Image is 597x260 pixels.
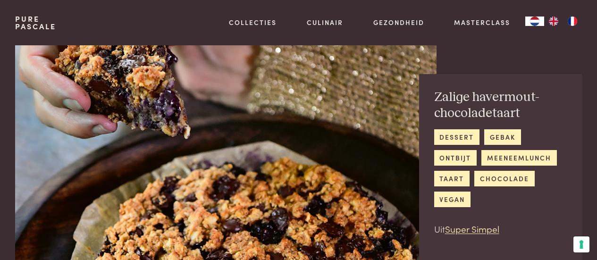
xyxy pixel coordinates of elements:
[525,17,544,26] div: Language
[484,129,521,145] a: gebak
[481,150,556,166] a: meeneemlunch
[307,17,343,27] a: Culinair
[544,17,582,26] ul: Language list
[525,17,544,26] a: NL
[445,222,499,235] a: Super Simpel
[454,17,510,27] a: Masterclass
[434,192,471,207] a: vegan
[434,171,470,186] a: taart
[474,171,534,186] a: chocolade
[434,129,479,145] a: dessert
[373,17,424,27] a: Gezondheid
[525,17,582,26] aside: Language selected: Nederlands
[573,236,589,252] button: Uw voorkeuren voor toestemming voor trackingtechnologieën
[434,89,567,122] h2: Zalige havermout-chocoladetaart
[434,150,477,166] a: ontbijt
[563,17,582,26] a: FR
[544,17,563,26] a: EN
[229,17,277,27] a: Collecties
[15,15,56,30] a: PurePascale
[434,222,567,236] p: Uit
